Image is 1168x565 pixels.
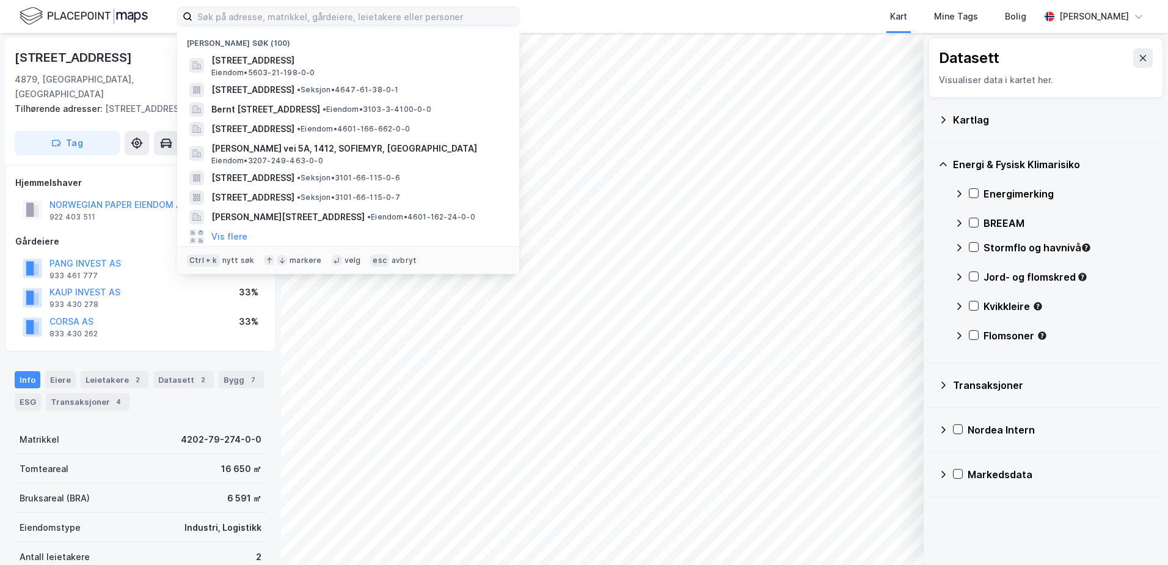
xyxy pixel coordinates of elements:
[984,240,1153,255] div: Stormflo og havnivå
[46,393,130,410] div: Transaksjoner
[211,83,294,97] span: [STREET_ADDRESS]
[984,186,1153,201] div: Energimerking
[392,256,417,265] div: avbryt
[20,520,81,535] div: Eiendomstype
[20,462,68,476] div: Tomteareal
[211,102,320,117] span: Bernt [STREET_ADDRESS]
[297,193,400,202] span: Seksjon • 3101-66-115-0-7
[211,141,505,156] span: [PERSON_NAME] vei 5A, 1412, SOFIEMYR, [GEOGRAPHIC_DATA]
[15,175,266,190] div: Hjemmelshaver
[939,73,1153,87] div: Visualiser data i kartet her.
[211,68,315,78] span: Eiendom • 5603-21-198-0-0
[211,156,323,166] span: Eiendom • 3207-249-463-0-0
[890,9,907,24] div: Kart
[211,53,505,68] span: [STREET_ADDRESS]
[15,371,40,388] div: Info
[297,193,301,202] span: •
[20,432,59,447] div: Matrikkel
[177,29,519,51] div: [PERSON_NAME] søk (100)
[15,393,41,410] div: ESG
[15,72,200,102] div: 4879, [GEOGRAPHIC_DATA], [GEOGRAPHIC_DATA]
[153,371,214,388] div: Datasett
[984,216,1153,231] div: BREEAM
[221,462,261,476] div: 16 650 ㎡
[211,171,294,185] span: [STREET_ADDRESS]
[211,229,247,244] button: Vis flere
[323,105,431,114] span: Eiendom • 3103-3-4100-0-0
[934,9,978,24] div: Mine Tags
[20,491,90,506] div: Bruksareal (BRA)
[192,7,519,26] input: Søk på adresse, matrikkel, gårdeiere, leietakere eller personer
[323,105,326,114] span: •
[15,102,257,116] div: [STREET_ADDRESS]
[297,85,399,95] span: Seksjon • 4647-61-38-0-1
[211,190,294,205] span: [STREET_ADDRESS]
[15,103,105,114] span: Tilhørende adresser:
[49,300,98,309] div: 933 430 278
[297,85,301,94] span: •
[968,423,1153,437] div: Nordea Intern
[256,550,261,564] div: 2
[112,396,125,408] div: 4
[367,212,475,222] span: Eiendom • 4601-162-24-0-0
[15,48,134,67] div: [STREET_ADDRESS]
[20,550,90,564] div: Antall leietakere
[1059,9,1129,24] div: [PERSON_NAME]
[984,328,1153,343] div: Flomsoner
[984,270,1153,284] div: Jord- og flomskred
[984,299,1153,314] div: Kvikkleire
[1037,330,1048,341] div: Tooltip anchor
[297,124,410,134] span: Eiendom • 4601-166-662-0-0
[81,371,148,388] div: Leietakere
[953,157,1153,172] div: Energi & Fysisk Klimarisiko
[20,6,148,27] img: logo.f888ab2527a4732fd821a326f86c7f29.svg
[297,173,400,183] span: Seksjon • 3101-66-115-0-6
[211,210,365,224] span: [PERSON_NAME][STREET_ADDRESS]
[239,285,258,300] div: 33%
[15,131,120,155] button: Tag
[1107,506,1168,565] iframe: Chat Widget
[239,314,258,329] div: 33%
[297,173,301,182] span: •
[227,491,261,506] div: 6 591 ㎡
[211,122,294,136] span: [STREET_ADDRESS]
[131,374,144,386] div: 2
[49,329,98,339] div: 833 430 262
[1032,301,1043,312] div: Tooltip anchor
[45,371,76,388] div: Eiere
[49,271,98,281] div: 933 461 777
[49,212,95,222] div: 922 403 511
[345,256,361,265] div: velg
[939,48,999,68] div: Datasett
[367,212,371,221] span: •
[953,113,1153,127] div: Kartlag
[181,432,261,447] div: 4202-79-274-0-0
[953,378,1153,393] div: Transaksjoner
[15,234,266,249] div: Gårdeiere
[1005,9,1026,24] div: Bolig
[197,374,209,386] div: 2
[219,371,264,388] div: Bygg
[1077,271,1088,282] div: Tooltip anchor
[1081,242,1092,253] div: Tooltip anchor
[297,124,301,133] span: •
[247,374,259,386] div: 7
[370,254,389,267] div: esc
[290,256,321,265] div: markere
[222,256,255,265] div: nytt søk
[968,467,1153,482] div: Markedsdata
[187,254,220,267] div: Ctrl + k
[184,520,261,535] div: Industri, Logistikk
